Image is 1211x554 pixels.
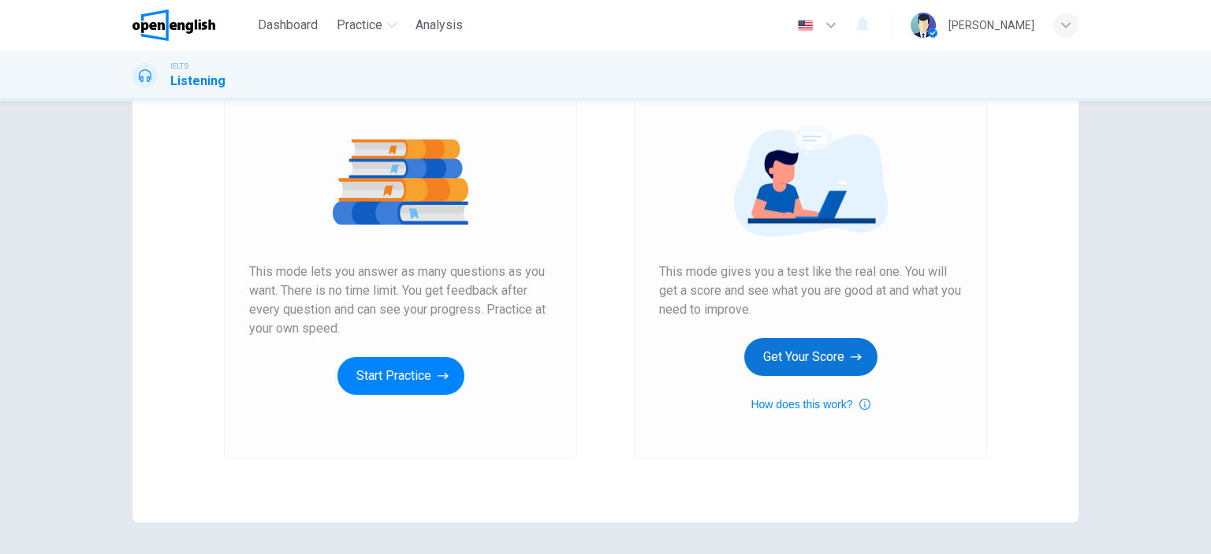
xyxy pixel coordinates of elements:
span: This mode lets you answer as many questions as you want. There is no time limit. You get feedback... [249,262,552,338]
span: Practice [337,16,382,35]
img: OpenEnglish logo [132,9,215,41]
button: Get Your Score [744,338,878,376]
button: How does this work? [751,395,870,414]
span: Dashboard [258,16,318,35]
h1: Listening [170,72,225,91]
img: Profile picture [911,13,936,38]
div: [PERSON_NAME] [948,16,1034,35]
button: Analysis [409,11,469,39]
span: IELTS [170,61,188,72]
span: Analysis [415,16,463,35]
button: Practice [330,11,403,39]
button: Start Practice [337,357,464,395]
a: OpenEnglish logo [132,9,252,41]
button: Dashboard [252,11,324,39]
span: This mode gives you a test like the real one. You will get a score and see what you are good at a... [659,262,962,319]
img: en [796,20,815,32]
